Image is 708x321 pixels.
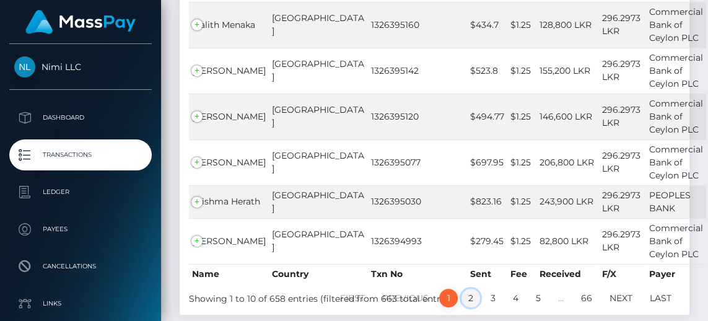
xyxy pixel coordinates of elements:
[269,48,368,94] td: [GEOGRAPHIC_DATA]
[269,218,368,264] td: [GEOGRAPHIC_DATA]
[643,289,678,307] a: Last
[461,289,480,307] a: 2
[649,144,703,181] span: Commercial Bank of Ceylon PLC
[507,218,536,264] td: $1.25
[9,102,152,133] a: Dashboard
[599,48,646,94] td: 296.2973 LKR
[269,264,368,284] th: Country
[9,251,152,282] a: Cancellations
[368,139,467,185] td: 1326395077
[14,183,147,201] p: Ledger
[14,108,147,127] p: Dashboard
[467,48,507,94] td: $523.8
[439,289,458,307] a: 1
[368,218,467,264] td: 1326394993
[368,48,467,94] td: 1326395142
[14,294,147,313] p: Links
[467,2,507,48] td: $434.7
[9,61,152,73] span: Nimi LLC
[507,2,536,48] td: $1.25
[536,139,599,185] td: 206,800 LKR
[599,94,646,139] td: 296.2973 LKR
[599,139,646,185] td: 296.2973 LKR
[599,218,646,264] td: 296.2973 LKR
[649,6,703,43] span: Commercial Bank of Ceylon PLC
[529,289,548,307] a: 5
[9,288,152,319] a: Links
[649,98,703,135] span: Commercial Bank of Ceylon PLC
[192,196,260,207] span: Wishma Herath
[192,235,266,247] span: [PERSON_NAME]
[599,264,646,284] th: F/X
[536,264,599,284] th: Received
[649,222,703,260] span: Commercial Bank of Ceylon PLC
[9,139,152,170] a: Transactions
[14,257,147,276] p: Cancellations
[192,157,266,168] span: [PERSON_NAME]
[269,185,368,218] td: [GEOGRAPHIC_DATA]
[189,264,269,284] th: Name
[467,185,507,218] td: $823.16
[9,177,152,208] a: Ledger
[192,111,266,122] span: [PERSON_NAME]
[25,10,136,34] img: MassPay Logo
[649,190,691,214] span: PEOPLES BANK
[599,2,646,48] td: 296.2973 LKR
[507,185,536,218] td: $1.25
[536,185,599,218] td: 243,900 LKR
[467,218,507,264] td: $279.45
[603,289,639,307] a: Next
[189,288,383,306] div: Showing 1 to 10 of 658 entries (filtered from 663 total entries)
[484,289,502,307] a: 3
[467,94,507,139] td: $494.77
[507,264,536,284] th: Fee
[646,264,706,284] th: Payer
[536,48,599,94] td: 155,200 LKR
[368,264,467,284] th: Txn No
[269,94,368,139] td: [GEOGRAPHIC_DATA]
[467,264,507,284] th: Sent
[507,94,536,139] td: $1.25
[192,65,266,76] span: [PERSON_NAME]
[649,52,703,89] span: Commercial Bank of Ceylon PLC
[536,218,599,264] td: 82,800 LKR
[368,185,467,218] td: 1326395030
[536,2,599,48] td: 128,800 LKR
[507,139,536,185] td: $1.25
[467,139,507,185] td: $697.95
[192,19,255,30] span: Malith Menaka
[599,185,646,218] td: 296.2973 LKR
[14,56,35,77] img: Nimi LLC
[368,94,467,139] td: 1326395120
[536,94,599,139] td: 146,600 LKR
[507,48,536,94] td: $1.25
[269,139,368,185] td: [GEOGRAPHIC_DATA]
[14,220,147,239] p: Payees
[368,2,467,48] td: 1326395160
[9,214,152,245] a: Payees
[14,146,147,164] p: Transactions
[506,289,525,307] a: 4
[574,289,599,307] a: 66
[269,2,368,48] td: [GEOGRAPHIC_DATA]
